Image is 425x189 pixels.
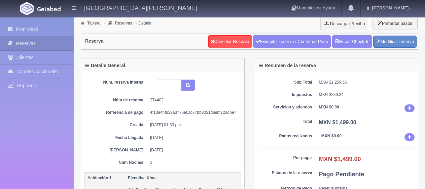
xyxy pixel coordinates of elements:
[115,21,132,26] a: Reservas
[319,156,361,162] b: MXN $1,499.00
[373,36,417,48] a: Modificar reserva
[253,35,331,48] a: Finiquitar reserva / Confirmar Pago
[90,160,143,166] dt: Núm Noches
[258,80,312,85] dt: Sub Total
[259,63,316,68] h4: Resumen de la reserva
[125,172,241,184] th: Ejecutiva King
[258,119,312,125] dt: Total
[20,2,34,15] img: Getabed
[319,92,415,98] dd: MXN $239.34
[150,97,236,103] dd: 274402
[208,35,252,48] a: Cancelar Reserva
[373,17,418,30] button: Primeros pasos
[319,171,364,178] b: Pago Pendiente
[87,176,113,180] b: Habitación 1:
[319,80,415,85] dd: MXN $1,259.66
[150,122,236,128] dd: [DATE] 01:53 pm
[332,35,372,48] a: Hacer Check-In
[90,147,143,153] dt: [PERSON_NAME]
[319,105,339,109] b: MXN $0.00
[258,155,312,161] dt: Por pagar
[85,63,125,68] h4: Detalle General
[258,104,312,110] dt: Servicios y adendos
[90,110,143,115] dt: Referencia de pago
[134,20,153,26] li: Detalle
[319,134,342,138] b: - MXN $0.00
[150,135,236,141] dd: [DATE]
[90,122,143,128] dt: Creada
[87,21,100,26] a: Tablero
[258,133,312,139] dt: Pagos realizados
[319,120,356,125] b: MXN $1,499.00
[37,6,61,11] img: Getabed
[150,110,236,115] dd: 4f10a4f0b39a3776e0ac77bb8031d6ebf72adbe7
[258,170,312,176] dt: Estatus de la reserva
[321,17,369,30] a: Descargar Recibo
[90,135,143,141] dt: Fecha Llegada
[370,5,409,10] span: [PERSON_NAME]
[90,80,143,85] dt: Núm. reserva interna
[150,160,236,166] dd: 1
[90,97,143,103] dt: Núm de reserva
[258,92,312,98] dt: Impuestos
[85,39,104,44] h4: Reserva
[84,3,197,12] h4: [GEOGRAPHIC_DATA][PERSON_NAME]
[150,147,236,153] dd: [DATE]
